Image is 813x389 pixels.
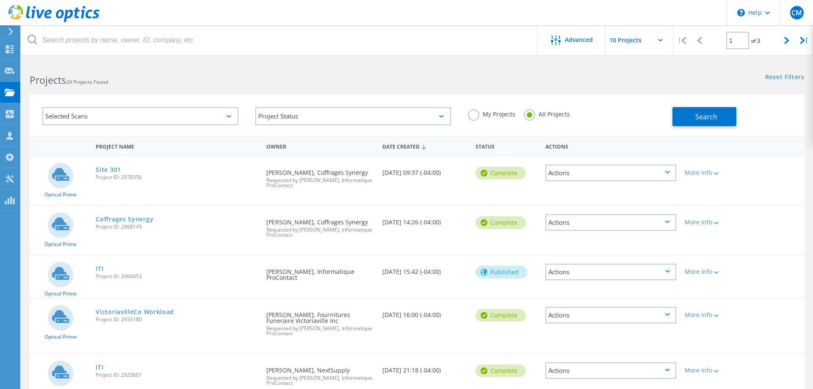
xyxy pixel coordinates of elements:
[378,354,471,382] div: [DATE] 21:18 (-04:00)
[565,37,593,43] span: Advanced
[672,107,736,126] button: Search
[266,326,374,336] span: Requested by [PERSON_NAME], Informatique ProContact
[262,255,379,289] div: [PERSON_NAME], Informatique ProContact
[545,307,676,323] div: Actions
[262,138,379,154] div: Owner
[262,206,379,246] div: [PERSON_NAME], Coffrages Synergy
[262,156,379,196] div: [PERSON_NAME], Coffrages Synergy
[96,372,258,378] span: Project ID: 2929601
[751,37,760,44] span: of 3
[545,214,676,231] div: Actions
[21,25,538,55] input: Search projects by name, owner, ID, company, etc
[96,317,258,322] span: Project ID: 2933180
[266,227,374,237] span: Requested by [PERSON_NAME], Informatique ProContact
[685,269,738,275] div: More Info
[476,266,527,279] div: Published
[96,266,103,272] a: ITI
[96,224,258,229] span: Project ID: 2968145
[476,167,526,179] div: Complete
[255,107,451,125] div: Project Status
[471,138,541,154] div: Status
[66,78,108,86] span: 24 Projects Found
[765,74,805,81] a: Reset Filters
[96,274,258,279] span: Project ID: 2966653
[44,192,77,197] span: Optical Prime
[96,364,103,370] a: ITI
[468,109,515,117] label: My Projects
[673,25,691,55] div: |
[685,367,738,373] div: More Info
[545,165,676,181] div: Actions
[541,138,680,154] div: Actions
[96,175,258,180] span: Project ID: 2978356
[685,219,738,225] div: More Info
[545,362,676,379] div: Actions
[42,107,238,125] div: Selected Scans
[685,312,738,318] div: More Info
[91,138,262,154] div: Project Name
[476,216,526,229] div: Complete
[791,9,802,16] span: CM
[44,334,77,339] span: Optical Prime
[524,109,570,117] label: All Projects
[685,170,738,176] div: More Info
[96,167,121,173] a: Site 301
[737,9,745,17] svg: \n
[476,364,526,377] div: Complete
[30,73,66,87] b: Projects
[44,242,77,247] span: Optical Prime
[96,216,153,222] a: Coffrages Synergy
[266,375,374,386] span: Requested by [PERSON_NAME], Informatique ProContact
[378,206,471,234] div: [DATE] 14:26 (-04:00)
[695,112,717,121] span: Search
[262,298,379,345] div: [PERSON_NAME], Fournitures Funeraire Victoriaville Inc
[378,138,471,154] div: Date Created
[378,255,471,283] div: [DATE] 15:42 (-04:00)
[378,156,471,184] div: [DATE] 09:37 (-04:00)
[378,298,471,326] div: [DATE] 16:00 (-04:00)
[266,178,374,188] span: Requested by [PERSON_NAME], Informatique ProContact
[8,18,100,24] a: Live Optics Dashboard
[44,291,77,296] span: Optical Prime
[545,264,676,280] div: Actions
[96,309,174,315] a: VictoriavilleCo Workload
[476,309,526,322] div: Complete
[796,25,813,55] div: |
